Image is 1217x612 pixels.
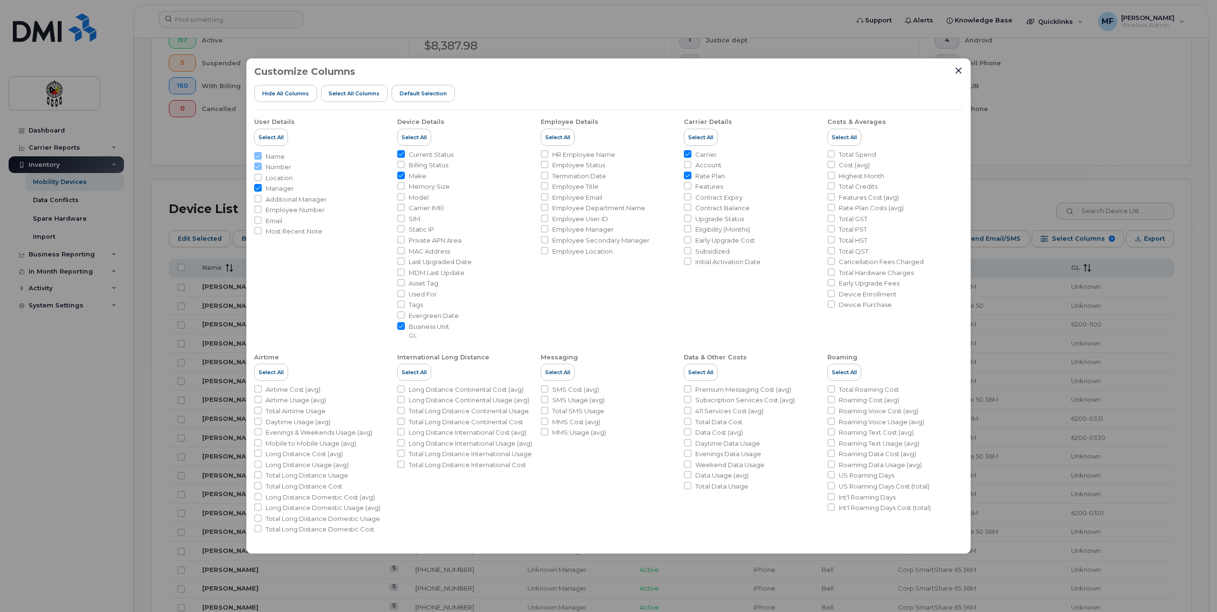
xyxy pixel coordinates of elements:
[409,407,529,416] span: Total Long Distance Continental Usage
[409,214,420,224] span: SIM
[266,460,349,469] span: Long Distance Usage (avg)
[397,364,431,381] button: Select All
[839,300,892,309] span: Device Purchase
[552,161,605,170] span: Employee Status
[409,385,524,394] span: Long Distance Continental Cost (avg)
[552,407,604,416] span: Total SMS Usage
[266,216,282,225] span: Email
[541,129,575,146] button: Select All
[409,225,434,234] span: Static IP
[832,368,857,376] span: Select All
[684,364,718,381] button: Select All
[266,471,348,480] span: Total Long Distance Usage
[266,514,380,523] span: Total Long Distance Domestic Usage
[266,482,342,491] span: Total Long Distance Cost
[402,368,427,376] span: Select All
[262,90,309,97] span: Hide All Columns
[329,90,380,97] span: Select all Columns
[695,204,750,213] span: Contract Balance
[695,247,730,256] span: Subsidized
[552,418,600,427] span: MMS Cost (avg)
[839,204,904,213] span: Rate Plan Costs (avg)
[266,184,294,193] span: Manager
[839,407,918,416] span: Roaming Voice Cost (avg)
[409,257,472,266] span: Last Upgraded Date
[400,90,447,97] span: Default Selection
[695,150,717,159] span: Carrier
[839,150,876,159] span: Total Spend
[839,247,868,256] span: Total QST
[545,368,570,376] span: Select All
[392,85,455,102] button: Default Selection
[954,66,963,75] button: Close
[541,353,578,362] div: Messaging
[266,449,343,459] span: Long Distance Cost (avg)
[839,428,914,437] span: Roaming Text Cost (avg)
[409,428,526,437] span: Long Distance International Cost (avg)
[552,150,615,159] span: HR Employee Name
[695,439,760,448] span: Daytime Data Usage
[552,428,606,437] span: MMS Usage (avg)
[266,385,320,394] span: Airtime Cost (avg)
[409,449,532,459] span: Total Long Distance International Usage
[397,118,444,126] div: Device Details
[409,150,454,159] span: Current Status
[545,133,570,141] span: Select All
[839,482,929,491] span: US Roaming Days Cost (total)
[254,66,355,77] h3: Customize Columns
[266,407,326,416] span: Total Airtime Usage
[839,257,924,266] span: Cancellation Fees Charged
[409,161,448,170] span: Billing Status
[827,353,857,362] div: Roaming
[827,364,861,381] button: Select All
[839,236,867,245] span: Total HST
[839,471,894,480] span: US Roaming Days
[409,311,459,320] span: Evergreen Date
[552,236,650,245] span: Employee Secondary Manager
[254,85,317,102] button: Hide All Columns
[695,428,743,437] span: Data Cost (avg)
[839,193,899,202] span: Features Cost (avg)
[839,396,899,405] span: Roaming Cost (avg)
[839,279,899,288] span: Early Upgrade Fees
[266,439,356,448] span: Mobile to Mobile Usage (avg)
[839,182,877,191] span: Total Credits
[552,193,602,202] span: Employee Email
[254,118,295,126] div: User Details
[409,247,450,256] span: MAC Address
[266,227,322,236] span: Most Recent Note
[409,182,450,191] span: Memory Size
[409,290,437,299] span: Used For
[266,173,293,183] span: Location
[258,368,284,376] span: Select All
[695,172,725,181] span: Rate Plan
[266,428,372,437] span: Evenings & Weekends Usage (avg)
[409,332,417,339] small: GL
[839,503,931,512] span: Int'l Roaming Days Cost (total)
[695,225,750,234] span: Eligibility (Months)
[409,418,523,427] span: Total Long Distance Continental Cost
[321,85,388,102] button: Select all Columns
[409,279,438,288] span: Asset Tag
[266,205,325,214] span: Employee Number
[409,268,464,277] span: MDM Last Update
[695,161,722,170] span: Account
[266,418,330,427] span: Daytime Usage (avg)
[266,503,381,512] span: Long Distance Domestic Usage (avg)
[409,300,423,309] span: Tags
[397,129,431,146] button: Select All
[839,493,896,502] span: Int'l Roaming Days
[695,471,749,480] span: Data Usage (avg)
[552,396,605,405] span: SMS Usage (avg)
[695,482,748,491] span: Total Data Usage
[266,396,326,405] span: Airtime Usage (avg)
[832,133,857,141] span: Select All
[266,525,374,534] span: Total Long Distance Domestic Cost
[839,449,916,459] span: Roaming Data Cost (avg)
[839,418,924,427] span: Roaming Voice Usage (avg)
[839,161,870,170] span: Cost (avg)
[827,129,861,146] button: Select All
[839,214,867,224] span: Total GST
[254,353,279,362] div: Airtime
[839,439,919,448] span: Roaming Text Usage (avg)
